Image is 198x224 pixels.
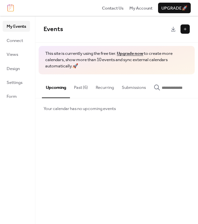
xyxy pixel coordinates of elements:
[7,23,26,30] span: My Events
[7,51,18,58] span: Views
[158,3,191,13] button: Upgrade🚀
[3,63,30,74] a: Design
[118,74,150,97] button: Submissions
[7,65,20,72] span: Design
[7,4,14,12] img: logo
[44,23,63,35] span: Events
[3,21,30,31] a: My Events
[117,49,143,58] a: Upgrade now
[7,37,23,44] span: Connect
[3,77,30,88] a: Settings
[3,91,30,101] a: Form
[7,93,17,100] span: Form
[3,49,30,59] a: Views
[129,5,152,12] span: My Account
[92,74,118,97] button: Recurring
[44,105,116,112] span: Your calendar has no upcoming events
[102,5,124,12] span: Contact Us
[7,79,22,86] span: Settings
[70,74,92,97] button: Past (6)
[102,5,124,11] a: Contact Us
[161,5,187,12] span: Upgrade 🚀
[42,74,70,98] button: Upcoming
[3,35,30,46] a: Connect
[45,51,188,69] span: This site is currently using the free tier. to create more calendars, show more than 10 events an...
[129,5,152,11] a: My Account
